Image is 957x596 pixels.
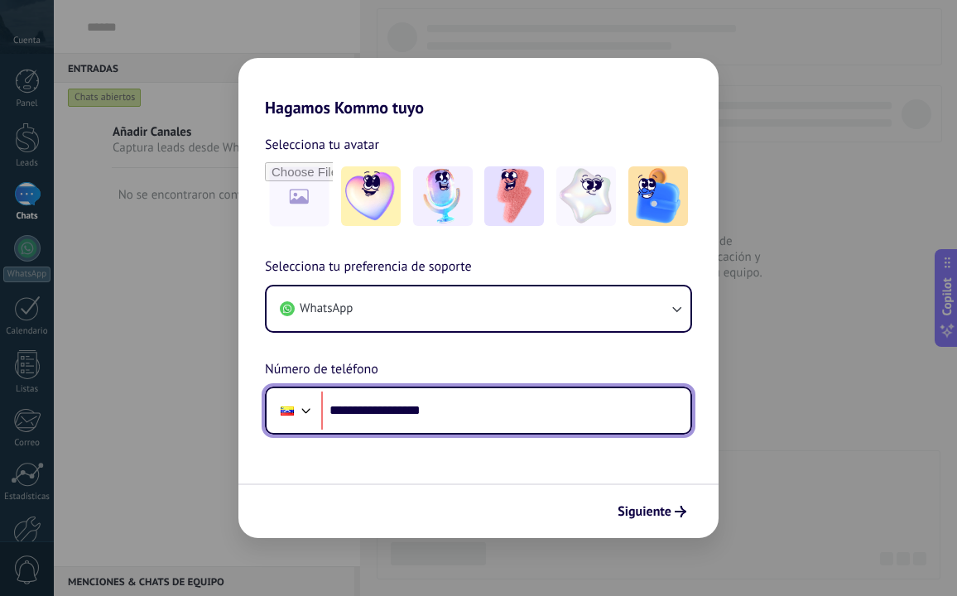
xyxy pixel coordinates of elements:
[265,134,379,156] span: Selecciona tu avatar
[300,300,353,317] span: WhatsApp
[267,286,690,331] button: WhatsApp
[618,506,671,517] span: Siguiente
[628,166,688,226] img: -5.jpeg
[238,58,719,118] h2: Hagamos Kommo tuyo
[272,393,303,428] div: Venezuela: + 58
[265,257,472,278] span: Selecciona tu preferencia de soporte
[484,166,544,226] img: -3.jpeg
[265,359,378,381] span: Número de teléfono
[341,166,401,226] img: -1.jpeg
[610,497,694,526] button: Siguiente
[413,166,473,226] img: -2.jpeg
[556,166,616,226] img: -4.jpeg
